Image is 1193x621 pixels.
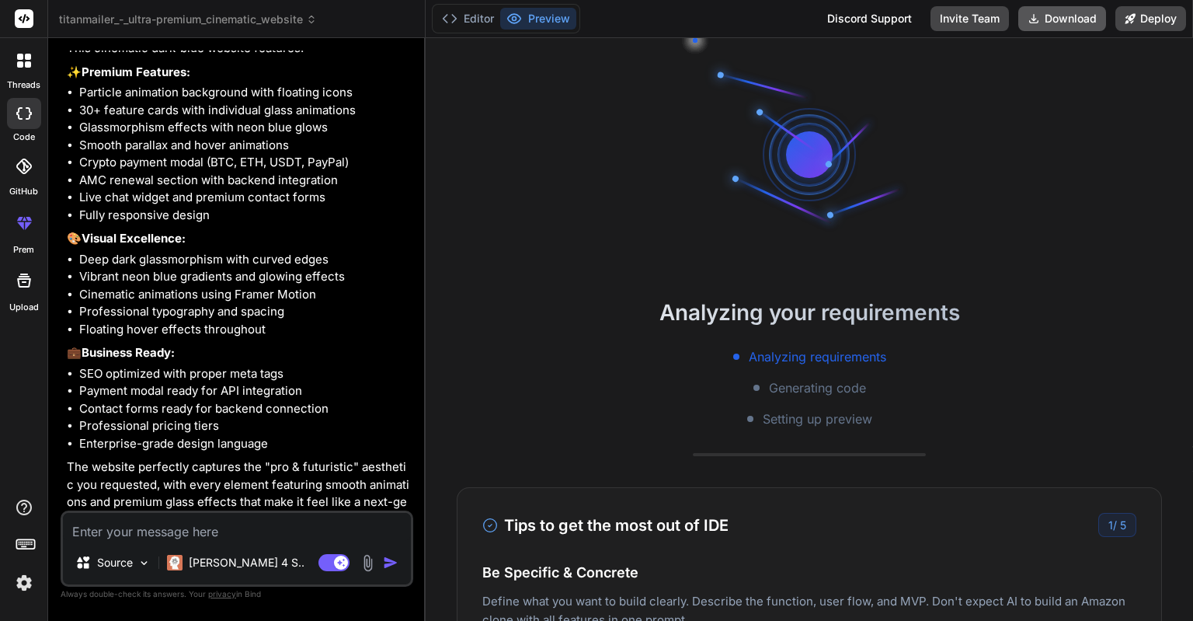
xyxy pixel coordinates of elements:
img: Claude 4 Sonnet [167,555,183,570]
h3: Tips to get the most out of IDE [482,514,729,537]
li: Glassmorphism effects with neon blue glows [79,119,410,137]
label: prem [13,243,34,256]
label: threads [7,78,40,92]
li: Fully responsive design [79,207,410,225]
li: 30+ feature cards with individual glass animations [79,102,410,120]
h4: Be Specific & Concrete [482,562,1136,583]
label: code [13,131,35,144]
div: / [1098,513,1136,537]
li: Smooth parallax and hover animations [79,137,410,155]
span: titanmailer_-_ultra-premium_cinematic_website [59,12,317,27]
li: Cinematic animations using Framer Motion [79,286,410,304]
li: Payment modal ready for API integration [79,382,410,400]
p: 💼 [67,344,410,362]
li: Contact forms ready for backend connection [79,400,410,418]
li: Live chat widget and premium contact forms [79,189,410,207]
p: The website perfectly captures the "pro & futuristic" aesthetic you requested, with every element... [67,459,410,529]
li: Crypto payment modal (BTC, ETH, USDT, PayPal) [79,154,410,172]
label: Upload [9,301,39,314]
strong: Premium Features: [82,65,190,79]
img: settings [11,570,37,596]
span: Analyzing requirements [749,347,886,366]
p: [PERSON_NAME] 4 S.. [189,555,304,570]
img: attachment [359,554,377,572]
li: SEO optimized with proper meta tags [79,365,410,383]
p: 🎨 [67,230,410,248]
img: Pick Models [137,556,151,570]
label: GitHub [9,185,38,198]
li: Floating hover effects throughout [79,321,410,339]
div: Discord Support [818,6,921,31]
li: Deep dark glassmorphism with curved edges [79,251,410,269]
h2: Analyzing your requirements [426,296,1193,329]
button: Deploy [1115,6,1186,31]
button: Editor [436,8,500,30]
button: Invite Team [930,6,1009,31]
li: AMC renewal section with backend integration [79,172,410,190]
span: privacy [208,589,236,598]
img: icon [383,555,398,570]
li: Enterprise-grade design language [79,435,410,453]
span: Setting up preview [763,410,872,428]
li: Professional typography and spacing [79,303,410,321]
span: 1 [1108,518,1113,532]
p: Always double-check its answers. Your in Bind [61,587,413,602]
p: Source [97,555,133,570]
strong: Business Ready: [82,345,175,360]
li: Particle animation background with floating icons [79,84,410,102]
li: Vibrant neon blue gradients and glowing effects [79,268,410,286]
span: 5 [1120,518,1126,532]
strong: Visual Excellence: [82,231,186,246]
button: Preview [500,8,576,30]
button: Download [1018,6,1106,31]
p: ✨ [67,64,410,82]
span: Generating code [769,379,866,397]
li: Professional pricing tiers [79,417,410,435]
